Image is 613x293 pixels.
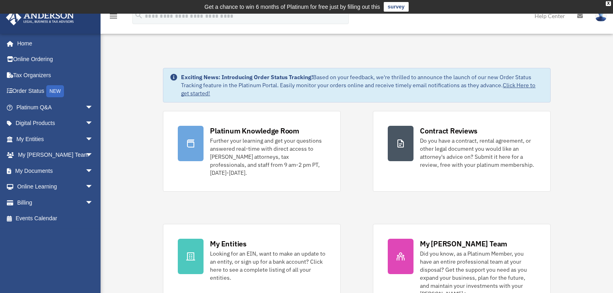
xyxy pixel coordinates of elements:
a: Order StatusNEW [6,83,105,100]
strong: Exciting News: Introducing Order Status Tracking! [181,74,313,81]
a: Platinum Q&Aarrow_drop_down [6,99,105,115]
span: arrow_drop_down [85,179,101,195]
a: Home [6,35,101,51]
span: arrow_drop_down [85,99,101,116]
a: My Documentsarrow_drop_down [6,163,105,179]
a: Online Ordering [6,51,105,68]
i: menu [109,11,118,21]
a: Billingarrow_drop_down [6,195,105,211]
span: arrow_drop_down [85,147,101,164]
i: search [134,11,143,20]
div: Contract Reviews [420,126,477,136]
span: arrow_drop_down [85,195,101,211]
div: Platinum Knowledge Room [210,126,299,136]
a: Contract Reviews Do you have a contract, rental agreement, or other legal document you would like... [373,111,551,192]
img: User Pic [595,10,607,22]
a: survey [384,2,409,12]
div: Do you have a contract, rental agreement, or other legal document you would like an attorney's ad... [420,137,536,169]
div: My [PERSON_NAME] Team [420,239,507,249]
a: Tax Organizers [6,67,105,83]
div: NEW [46,85,64,97]
div: Based on your feedback, we're thrilled to announce the launch of our new Order Status Tracking fe... [181,73,543,97]
img: Anderson Advisors Platinum Portal [4,10,76,25]
div: close [606,1,611,6]
div: My Entities [210,239,246,249]
a: menu [109,14,118,21]
span: arrow_drop_down [85,115,101,132]
span: arrow_drop_down [85,163,101,179]
a: Digital Productsarrow_drop_down [6,115,105,131]
a: Online Learningarrow_drop_down [6,179,105,195]
a: My Entitiesarrow_drop_down [6,131,105,147]
div: Further your learning and get your questions answered real-time with direct access to [PERSON_NAM... [210,137,326,177]
a: Click Here to get started! [181,82,535,97]
div: Looking for an EIN, want to make an update to an entity, or sign up for a bank account? Click her... [210,250,326,282]
a: My [PERSON_NAME] Teamarrow_drop_down [6,147,105,163]
a: Events Calendar [6,211,105,227]
div: Get a chance to win 6 months of Platinum for free just by filling out this [204,2,380,12]
a: Platinum Knowledge Room Further your learning and get your questions answered real-time with dire... [163,111,341,192]
span: arrow_drop_down [85,131,101,148]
